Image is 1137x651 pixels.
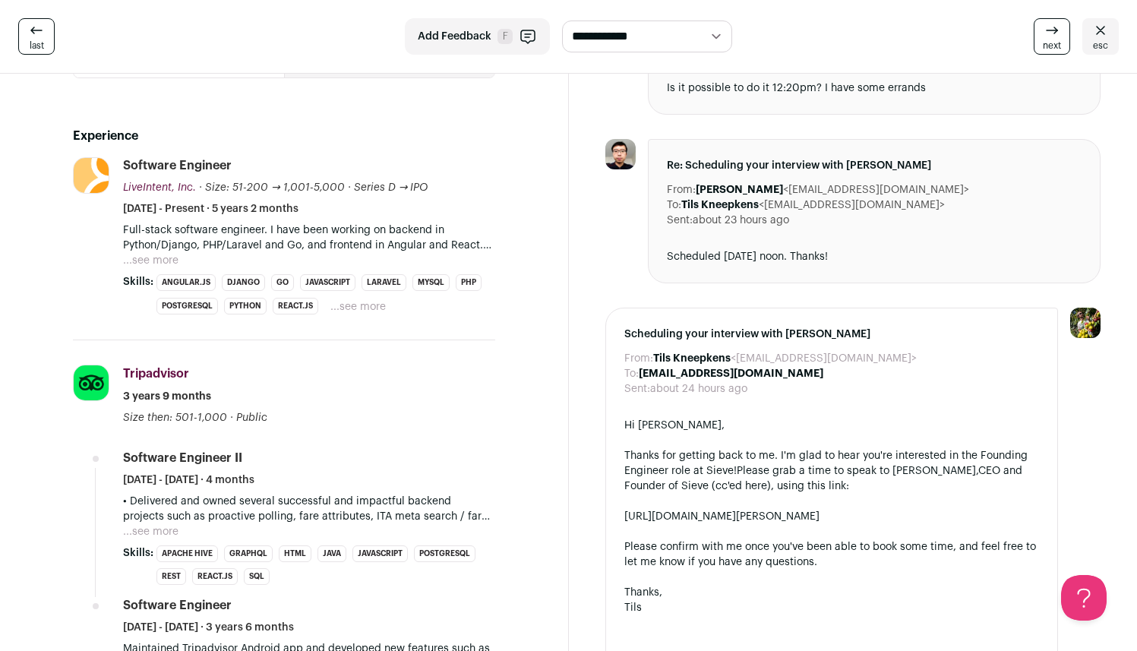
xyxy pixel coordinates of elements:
[123,389,211,404] span: 3 years 9 months
[667,158,1082,173] span: Re: Scheduling your interview with [PERSON_NAME]
[317,545,346,562] li: Java
[667,249,1082,264] div: Scheduled [DATE] noon. Thanks!
[624,448,1040,494] div: Thanks for getting back to me. I'm glad to hear you're interested in the Founding Engineer role a...
[418,29,491,44] span: Add Feedback
[412,274,450,291] li: MySQL
[624,511,820,522] a: [URL][DOMAIN_NAME][PERSON_NAME]
[650,381,747,397] dd: about 24 hours ago
[330,299,386,314] button: ...see more
[123,545,153,561] span: Skills:
[497,29,513,44] span: F
[123,274,153,289] span: Skills:
[123,253,178,268] button: ...see more
[696,185,783,195] b: [PERSON_NAME]
[653,351,917,366] dd: <[EMAIL_ADDRESS][DOMAIN_NAME]>
[639,368,823,379] b: [EMAIL_ADDRESS][DOMAIN_NAME]
[156,298,218,314] li: PostgreSQL
[74,158,109,193] img: c8d6fe9eeb9a32c41e0b3dc6b3d0ea19bb409d163c1a5b03714ad317c50ae9e9.png
[123,524,178,539] button: ...see more
[667,198,681,213] dt: To:
[271,274,294,291] li: Go
[667,81,1082,96] div: Is it possible to do it 12:20pm? I have some errands
[605,139,636,169] img: 97d4f4721b4c353f4783ab05b5e63fbbefd0428f83ae0c7f84ea6d7b135a68a8
[456,274,482,291] li: PHP
[123,157,232,174] div: Software Engineer
[1082,18,1119,55] a: esc
[354,182,428,193] span: Series D → IPO
[681,198,945,213] dd: <[EMAIL_ADDRESS][DOMAIN_NAME]>
[624,327,1040,342] span: Scheduling your interview with [PERSON_NAME]
[624,585,1040,600] div: Thanks,
[653,353,731,364] b: Tils Kneepkens
[624,600,1040,615] div: Tils
[696,182,969,198] dd: <[EMAIL_ADDRESS][DOMAIN_NAME]>
[667,213,693,228] dt: Sent:
[300,274,355,291] li: JavaScript
[414,545,475,562] li: PostgreSQL
[123,494,495,524] p: • Delivered and owned several successful and impactful backend projects such as proactive polling...
[74,365,109,400] img: 6a1bb91da8d4d170dc3ca4369278cb2e9165879377ec6cc790afaa77bb6d6a8c.jpg
[244,568,270,585] li: SQL
[624,539,1040,570] div: Please confirm with me once you've been able to book some time, and feel free to let me know if y...
[192,568,238,585] li: React.js
[123,201,298,216] span: [DATE] - Present · 5 years 2 months
[693,213,789,228] dd: about 23 hours ago
[236,412,267,423] span: Public
[156,545,218,562] li: Apache Hive
[681,200,759,210] b: Tils Kneepkens
[1043,40,1061,52] span: next
[156,274,216,291] li: Angular.js
[123,450,242,466] div: Software Engineer II
[123,368,189,380] span: Tripadvisor
[199,182,345,193] span: · Size: 51-200 → 1,001-5,000
[279,545,311,562] li: HTML
[1061,575,1107,621] iframe: Help Scout Beacon - Open
[123,223,495,253] p: Full-stack software engineer. I have been working on backend in Python/Django, PHP/Laravel and Go...
[1034,18,1070,55] a: next
[624,366,639,381] dt: To:
[123,597,232,614] div: Software Engineer
[18,18,55,55] a: last
[624,418,1040,433] div: Hi [PERSON_NAME],
[273,298,318,314] li: React.js
[362,274,406,291] li: Laravel
[348,180,351,195] span: ·
[667,182,696,198] dt: From:
[224,545,273,562] li: GraphQL
[230,410,233,425] span: ·
[405,18,550,55] button: Add Feedback F
[624,381,650,397] dt: Sent:
[352,545,408,562] li: JavaScript
[1093,40,1108,52] span: esc
[737,466,978,476] span: Please grab a time to speak to [PERSON_NAME],
[156,568,186,585] li: REST
[123,620,294,635] span: [DATE] - [DATE] · 3 years 6 months
[123,472,254,488] span: [DATE] - [DATE] · 4 months
[73,127,495,145] h2: Experience
[123,182,196,193] span: LiveIntent, Inc.
[222,274,265,291] li: Django
[624,351,653,366] dt: From:
[123,412,227,423] span: Size then: 501-1,000
[1070,308,1101,338] img: 6689865-medium_jpg
[30,40,44,52] span: last
[224,298,267,314] li: Python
